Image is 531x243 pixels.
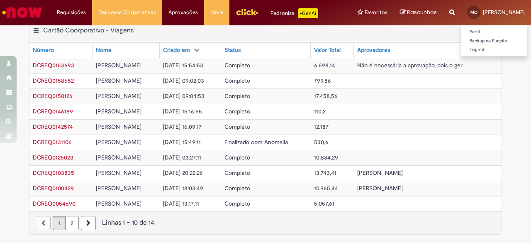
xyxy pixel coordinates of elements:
[1,4,44,21] img: ServiceNow
[357,46,390,54] div: Aprovadores
[98,8,156,17] span: Despesas Corporativas
[314,61,335,69] span: 6.698,14
[357,184,403,192] span: [PERSON_NAME]
[33,154,73,161] span: DCREQ0125023
[461,45,527,54] a: Logout
[33,123,73,130] span: DCREQ0142574
[65,216,79,230] a: Página 2
[298,8,318,18] p: +GenAi
[357,169,403,177] span: [PERSON_NAME]
[96,123,141,130] span: [PERSON_NAME]
[33,92,73,100] a: Abrir Registro: DCREQ0150126
[53,216,66,230] a: Página 1
[163,77,204,84] span: [DATE] 09:02:03
[33,61,74,69] a: Abrir Registro: DCREQ0163693
[407,8,437,16] span: Rascunhos
[314,77,331,84] span: 799,86
[163,92,205,100] span: [DATE] 09:04:53
[314,200,334,207] span: 5.057,61
[314,46,341,54] div: Valor Total
[314,123,329,130] span: 12.187
[163,200,199,207] span: [DATE] 13:17:11
[33,26,39,37] button: Cartão Coorporativo - Viagens Menu de contexto
[81,216,96,230] a: Próxima página
[33,184,74,192] a: Abrir Registro: DCREQ0100429
[224,92,250,100] span: Completo
[96,138,141,146] span: [PERSON_NAME]
[400,9,437,17] a: Rascunhos
[57,8,86,17] span: Requisições
[33,61,74,69] span: DCREQ0163693
[224,138,288,146] span: Finalizado com Anomalia
[33,138,72,146] a: Abrir Registro: DCREQ0131106
[33,138,72,146] span: DCREQ0131106
[33,77,74,84] a: Abrir Registro: DCREQ0158652
[33,108,73,115] a: Abrir Registro: DCREQ0146189
[163,138,201,146] span: [DATE] 15:49:11
[96,108,141,115] span: [PERSON_NAME]
[357,61,466,69] span: Não é necessária a aprovação, pois o ger...
[96,169,141,177] span: [PERSON_NAME]
[224,169,250,177] span: Completo
[96,154,141,161] span: [PERSON_NAME]
[163,169,203,177] span: [DATE] 20:22:26
[163,154,201,161] span: [DATE] 03:27:11
[314,169,336,177] span: 13.743,41
[163,61,203,69] span: [DATE] 15:54:53
[314,138,329,146] span: 530,6
[314,154,338,161] span: 10.884,29
[224,154,250,161] span: Completo
[224,123,250,130] span: Completo
[96,77,141,84] span: [PERSON_NAME]
[483,9,525,16] span: [PERSON_NAME]
[210,8,223,17] span: More
[33,200,76,207] span: DCREQ0054690
[29,211,502,234] nav: paginação
[163,46,190,54] div: Criado em
[314,108,326,115] span: 110,2
[33,123,73,130] a: Abrir Registro: DCREQ0142574
[33,92,73,100] span: DCREQ0150126
[270,8,318,18] div: Padroniza
[314,184,338,192] span: 10.965,44
[470,10,477,15] span: MO
[33,184,74,192] span: DCREQ0100429
[314,92,338,100] span: 17.458,56
[163,123,202,130] span: [DATE] 16:09:17
[461,27,527,37] a: Perfil
[461,37,527,46] a: Backup de Função
[224,61,250,69] span: Completo
[224,108,250,115] span: Completo
[33,200,76,207] a: Abrir Registro: DCREQ0054690
[224,200,250,207] span: Completo
[33,169,74,177] span: DCREQ0103835
[33,108,73,115] span: DCREQ0146189
[224,77,250,84] span: Completo
[163,108,202,115] span: [DATE] 15:16:55
[224,46,241,54] div: Status
[96,92,141,100] span: [PERSON_NAME]
[96,184,141,192] span: [PERSON_NAME]
[96,61,141,69] span: [PERSON_NAME]
[33,154,73,161] a: Abrir Registro: DCREQ0125023
[33,46,54,54] div: Número
[33,77,74,84] span: DCREQ0158652
[36,218,495,228] div: Linhas 1 − 10 de 14
[163,184,203,192] span: [DATE] 18:03:49
[168,8,198,17] span: Aprovações
[96,200,141,207] span: [PERSON_NAME]
[43,27,134,35] h2: Cartão Coorporativo - Viagens
[33,169,74,177] a: Abrir Registro: DCREQ0103835
[224,184,250,192] span: Completo
[365,8,387,17] span: Favoritos
[96,46,112,54] div: Nome
[236,6,258,18] img: click_logo_yellow_360x200.png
